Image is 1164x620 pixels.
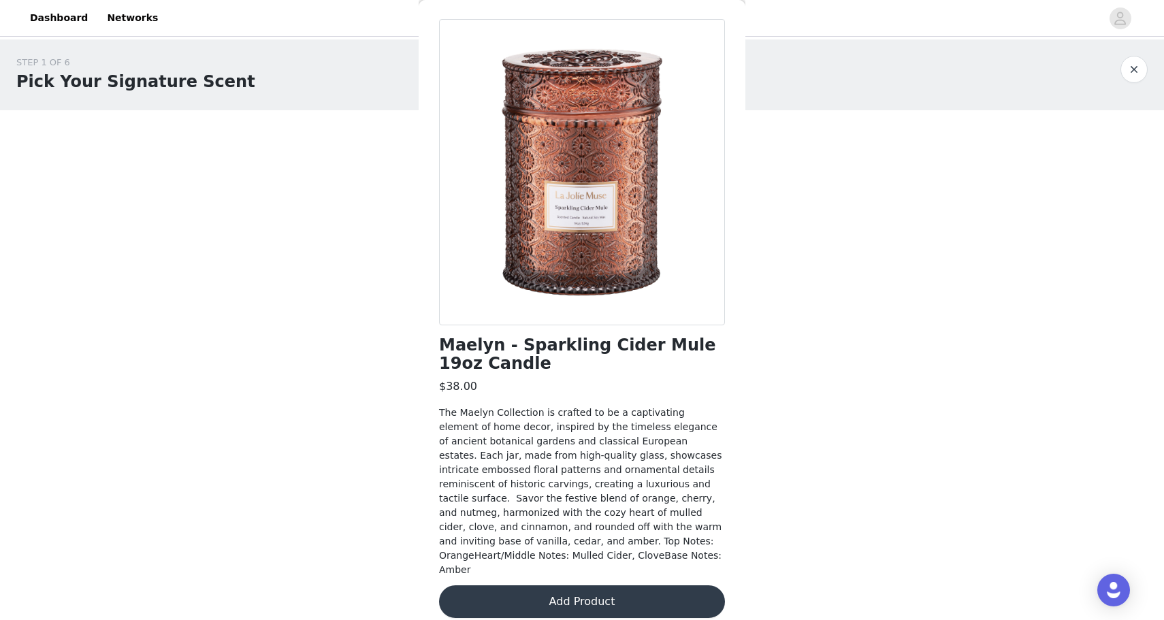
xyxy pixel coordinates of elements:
[439,336,725,373] h1: Maelyn - Sparkling Cider Mule 19oz Candle
[1114,7,1127,29] div: avatar
[439,585,725,618] button: Add Product
[22,3,96,33] a: Dashboard
[439,378,477,395] h3: $38.00
[439,407,722,575] span: The Maelyn Collection is crafted to be a captivating element of home decor, inspired by the timel...
[16,56,255,69] div: STEP 1 OF 6
[1097,574,1130,606] div: Open Intercom Messenger
[99,3,166,33] a: Networks
[16,69,255,94] h1: Pick Your Signature Scent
